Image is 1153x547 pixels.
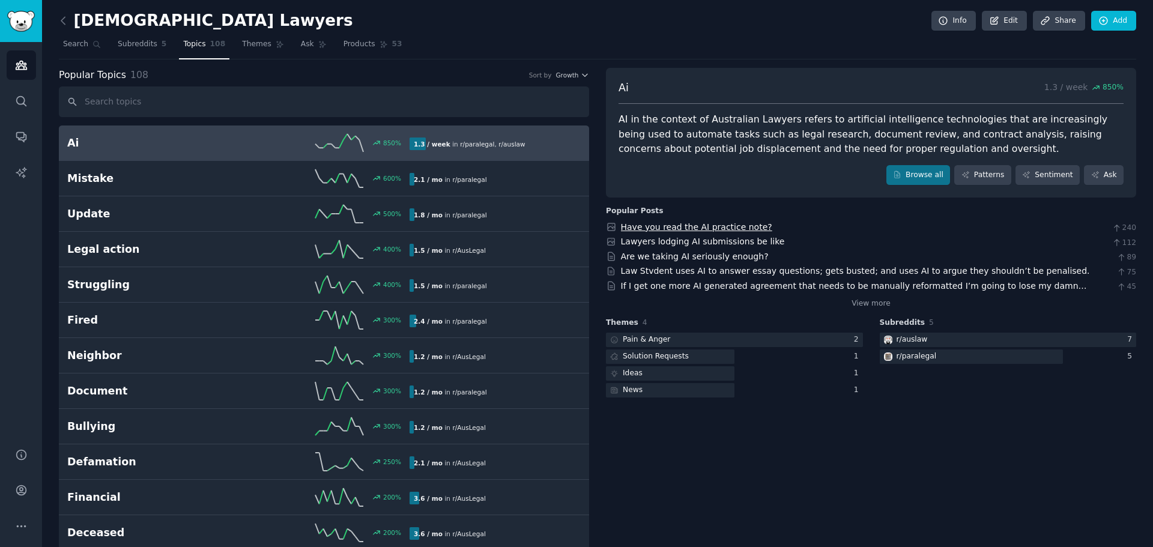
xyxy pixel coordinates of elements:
[606,318,638,328] span: Themes
[606,366,863,381] a: Ideas1
[59,232,589,267] a: Legal action400%1.5 / moin r/AusLegal
[242,39,271,50] span: Themes
[414,424,443,431] b: 1.2 / mo
[297,35,331,59] a: Ask
[59,267,589,303] a: Struggling400%1.5 / moin r/paralegal
[383,528,401,537] div: 200 %
[621,266,1090,276] a: Law Stvdent uses AI to answer essay questions; gets busted; and uses AI to argue they shouldn’t b...
[410,208,491,221] div: in
[383,174,401,183] div: 600 %
[339,35,407,59] a: Products53
[452,353,485,360] span: r/ AusLegal
[414,211,443,219] b: 1.8 / mo
[954,165,1011,186] a: Patterns
[410,173,491,186] div: in
[59,35,105,59] a: Search
[623,334,670,345] div: Pain & Anger
[498,141,525,148] span: r/ auslaw
[452,211,486,219] span: r/ paralegal
[383,493,401,501] div: 200 %
[410,421,490,434] div: in
[1116,252,1136,263] span: 89
[1112,238,1136,249] span: 112
[59,444,589,480] a: Defamation250%2.1 / moin r/AusLegal
[59,196,589,232] a: Update500%1.8 / moin r/paralegal
[982,11,1027,31] a: Edit
[886,165,951,186] a: Browse all
[67,419,238,434] h2: Bullying
[301,39,314,50] span: Ask
[606,206,664,217] div: Popular Posts
[383,387,401,395] div: 300 %
[555,71,589,79] button: Growth
[1091,11,1136,31] a: Add
[621,222,772,232] a: Have you read the AI practice note?
[210,39,226,50] span: 108
[130,69,148,80] span: 108
[410,456,490,469] div: in
[414,247,443,254] b: 1.5 / mo
[67,207,238,222] h2: Update
[494,141,496,148] span: ,
[410,527,490,540] div: in
[414,459,443,467] b: 2.1 / mo
[452,424,485,431] span: r/ AusLegal
[59,125,589,161] a: Ai850%1.3 / weekin r/paralegal,r/auslaw
[452,176,486,183] span: r/ paralegal
[880,318,925,328] span: Subreddits
[414,388,443,396] b: 1.2 / mo
[410,492,490,504] div: in
[452,318,486,325] span: r/ paralegal
[1116,282,1136,292] span: 45
[67,490,238,505] h2: Financial
[67,525,238,540] h2: Deceased
[452,388,486,396] span: r/ paralegal
[414,176,443,183] b: 2.1 / mo
[414,282,443,289] b: 1.5 / mo
[606,333,863,348] a: Pain & Anger2
[1033,11,1085,31] a: Share
[59,480,589,515] a: Financial200%3.6 / moin r/AusLegal
[1127,351,1136,362] div: 5
[7,11,35,32] img: GummySearch logo
[1015,165,1080,186] a: Sentiment
[59,86,589,117] input: Search topics
[179,35,229,59] a: Topics108
[67,384,238,399] h2: Document
[452,530,485,537] span: r/ AusLegal
[383,458,401,466] div: 250 %
[414,141,450,148] b: 1.3 / week
[59,161,589,196] a: Mistake600%2.1 / moin r/paralegal
[619,80,629,95] span: Ai
[118,39,157,50] span: Subreddits
[452,495,485,502] span: r/ AusLegal
[897,351,937,362] div: r/ paralegal
[383,422,401,431] div: 300 %
[623,368,643,379] div: Ideas
[410,279,491,292] div: in
[452,459,485,467] span: r/ AusLegal
[113,35,171,59] a: Subreddits5
[1103,82,1124,93] span: 850 %
[67,171,238,186] h2: Mistake
[555,71,578,79] span: Growth
[854,334,863,345] div: 2
[852,298,891,309] a: View more
[59,303,589,338] a: Fired300%2.4 / moin r/paralegal
[67,313,238,328] h2: Fired
[529,71,552,79] div: Sort by
[59,338,589,373] a: Neighbor300%1.2 / moin r/AusLegal
[854,385,863,396] div: 1
[383,316,401,324] div: 300 %
[67,277,238,292] h2: Struggling
[884,352,892,361] img: paralegal
[383,139,401,147] div: 850 %
[1084,165,1124,186] a: Ask
[621,237,785,246] a: Lawyers lodging AI submissions be like
[343,39,375,50] span: Products
[1127,334,1136,345] div: 7
[238,35,288,59] a: Themes
[383,245,401,253] div: 400 %
[59,373,589,409] a: Document300%1.2 / moin r/paralegal
[880,349,1137,364] a: paralegalr/paralegal5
